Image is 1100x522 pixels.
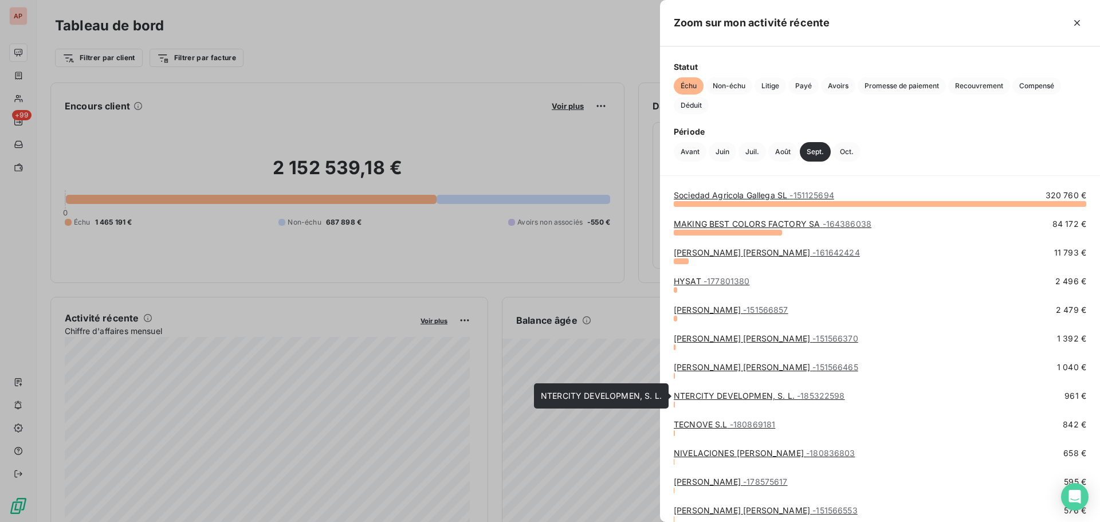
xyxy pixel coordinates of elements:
span: 1 040 € [1057,362,1086,373]
a: [PERSON_NAME] [PERSON_NAME] [674,362,858,372]
span: 576 € [1064,505,1086,516]
button: Sept. [800,142,831,162]
button: Compensé [1012,77,1061,95]
span: - 180836803 [806,448,855,458]
span: 84 172 € [1052,218,1086,230]
span: - 178575617 [743,477,788,486]
span: - 164386038 [823,219,872,229]
button: Juil. [738,142,766,162]
a: Sociedad Agricola Gallega SL [674,190,834,200]
button: Avoirs [821,77,855,95]
span: 961 € [1064,390,1086,402]
span: - 185322598 [797,391,845,401]
span: 658 € [1063,448,1086,459]
a: NIVELACIONES [PERSON_NAME] [674,448,855,458]
span: NTERCITY DEVELOPMEN, S. L. [541,391,662,401]
a: NTERCITY DEVELOPMEN, S. L. [674,391,845,401]
span: 2 479 € [1056,304,1086,316]
a: TECNOVE S.L [674,419,775,429]
span: Statut [674,61,1086,73]
div: Open Intercom Messenger [1061,483,1089,511]
button: Litige [755,77,786,95]
button: Promesse de paiement [858,77,946,95]
span: - 161642424 [812,248,860,257]
span: 1 392 € [1057,333,1086,344]
span: - 151566370 [812,333,858,343]
span: - 180869181 [730,419,776,429]
a: HYSAT [674,276,749,286]
span: - 151566553 [812,505,858,515]
a: [PERSON_NAME] [674,477,788,486]
span: 320 760 € [1046,190,1086,201]
a: [PERSON_NAME] [PERSON_NAME] [674,333,858,343]
button: Oct. [833,142,861,162]
span: 842 € [1063,419,1086,430]
span: 2 496 € [1055,276,1086,287]
span: Période [674,125,1086,138]
button: Juin [709,142,736,162]
span: - 151566857 [743,305,788,315]
span: - 151566465 [812,362,858,372]
a: MAKING BEST COLORS FACTORY SA [674,219,871,229]
a: [PERSON_NAME] [PERSON_NAME] [674,505,858,515]
span: - 151125694 [789,190,834,200]
button: Échu [674,77,704,95]
h5: Zoom sur mon activité récente [674,15,830,31]
button: Déduit [674,97,709,114]
button: Non-échu [706,77,752,95]
span: 595 € [1064,476,1086,488]
span: - 177801380 [704,276,750,286]
button: Recouvrement [948,77,1010,95]
button: Avant [674,142,706,162]
button: Payé [788,77,819,95]
span: 11 793 € [1054,247,1086,258]
button: Août [768,142,797,162]
a: [PERSON_NAME] [674,305,788,315]
a: [PERSON_NAME] [PERSON_NAME] [674,248,860,257]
